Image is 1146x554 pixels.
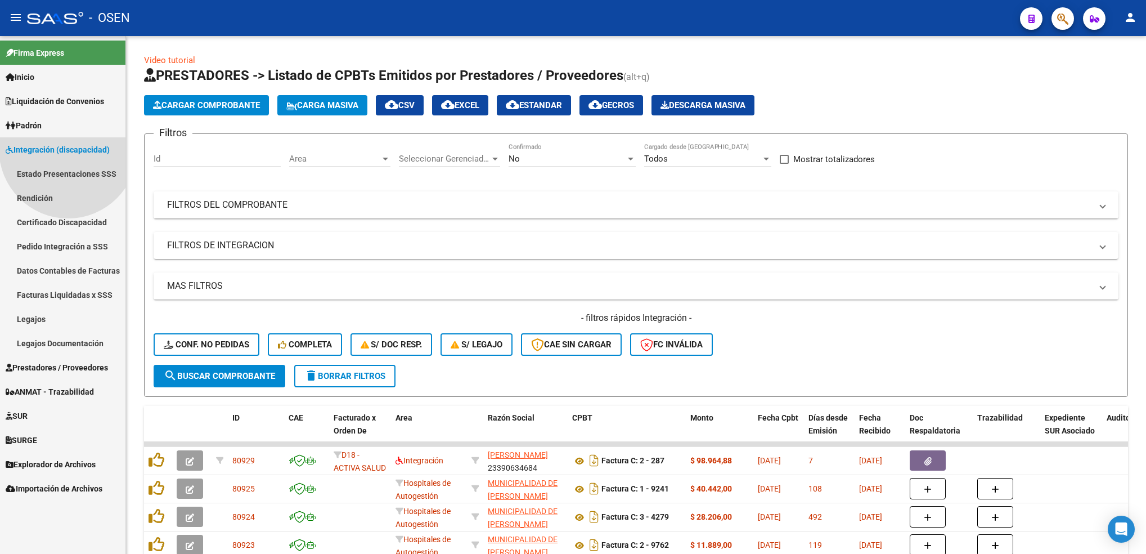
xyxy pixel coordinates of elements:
[154,125,192,141] h3: Filtros
[497,95,571,115] button: Estandar
[488,505,563,529] div: 30999001552
[509,154,520,164] span: No
[144,68,623,83] span: PRESTADORES -> Listado de CPBTs Emitidos por Prestadores / Proveedores
[304,369,318,382] mat-icon: delete
[154,365,285,387] button: Buscar Comprobante
[441,98,455,111] mat-icon: cloud_download
[506,100,562,110] span: Estandar
[793,153,875,166] span: Mostrar totalizadores
[601,457,664,466] strong: Factura C: 2 - 287
[690,484,732,493] strong: $ 40.442,00
[6,47,64,59] span: Firma Express
[6,361,108,374] span: Prestadores / Proveedores
[1123,11,1137,24] mat-icon: person
[1045,413,1095,435] span: Expediente SUR Asociado
[154,312,1118,324] h4: - filtros rápidos Integración -
[623,72,650,82] span: (alt+q)
[601,541,669,550] strong: Factura C: 2 - 9762
[232,484,255,493] span: 80925
[294,365,396,387] button: Borrar Filtros
[808,456,813,465] span: 7
[651,95,754,115] button: Descarga Masiva
[686,406,753,455] datatable-header-cell: Monto
[1108,516,1135,543] div: Open Intercom Messenger
[396,413,412,422] span: Area
[531,339,612,350] span: CAE SIN CARGAR
[350,333,433,356] button: S/ Doc Resp.
[488,479,558,501] span: MUNICIPALIDAD DE [PERSON_NAME]
[758,456,781,465] span: [DATE]
[376,95,424,115] button: CSV
[587,452,601,470] i: Descargar documento
[144,95,269,115] button: Cargar Comprobante
[758,512,781,521] span: [DATE]
[304,371,385,381] span: Borrar Filtros
[488,449,563,472] div: 23390634684
[334,413,376,435] span: Facturado x Orden De
[167,280,1091,292] mat-panel-title: MAS FILTROS
[144,55,195,65] a: Video tutorial
[361,339,423,350] span: S/ Doc Resp.
[6,95,104,108] span: Liquidación de Convenios
[6,71,34,83] span: Inicio
[690,413,713,422] span: Monto
[808,512,822,521] span: 492
[164,371,275,381] span: Buscar Comprobante
[660,100,745,110] span: Descarga Masiva
[859,540,882,549] span: [DATE]
[601,513,669,522] strong: Factura C: 3 - 4279
[859,512,882,521] span: [DATE]
[690,512,732,521] strong: $ 28.206,00
[289,154,380,164] span: Area
[572,413,592,422] span: CPBT
[277,95,367,115] button: Carga Masiva
[579,95,643,115] button: Gecros
[232,413,240,422] span: ID
[483,406,568,455] datatable-header-cell: Razón Social
[753,406,804,455] datatable-header-cell: Fecha Cpbt
[630,333,713,356] button: FC Inválida
[506,98,519,111] mat-icon: cloud_download
[154,272,1118,300] mat-expansion-panel-header: MAS FILTROS
[6,386,94,398] span: ANMAT - Trazabilidad
[640,339,703,350] span: FC Inválida
[385,98,398,111] mat-icon: cloud_download
[587,536,601,554] i: Descargar documento
[385,100,415,110] span: CSV
[905,406,973,455] datatable-header-cell: Doc Respaldatoria
[808,540,822,549] span: 119
[758,413,798,422] span: Fecha Cpbt
[855,406,905,455] datatable-header-cell: Fecha Recibido
[278,339,332,350] span: Completa
[910,413,960,435] span: Doc Respaldatoria
[488,413,534,422] span: Razón Social
[804,406,855,455] datatable-header-cell: Días desde Emisión
[690,540,732,549] strong: $ 11.889,00
[601,485,669,494] strong: Factura C: 1 - 9241
[6,434,37,446] span: SURGE
[568,406,686,455] datatable-header-cell: CPBT
[859,484,882,493] span: [DATE]
[6,458,96,471] span: Explorador de Archivos
[396,479,451,501] span: Hospitales de Autogestión
[488,507,558,529] span: MUNICIPALIDAD DE [PERSON_NAME]
[808,413,848,435] span: Días desde Emisión
[154,191,1118,218] mat-expansion-panel-header: FILTROS DEL COMPROBANTE
[154,333,259,356] button: Conf. no pedidas
[167,239,1091,252] mat-panel-title: FILTROS DE INTEGRACION
[488,477,563,501] div: 30999001552
[228,406,284,455] datatable-header-cell: ID
[89,6,130,30] span: - OSEN
[289,413,303,422] span: CAE
[587,480,601,498] i: Descargar documento
[284,406,329,455] datatable-header-cell: CAE
[268,333,342,356] button: Completa
[286,100,358,110] span: Carga Masiva
[391,406,467,455] datatable-header-cell: Area
[9,11,23,24] mat-icon: menu
[690,456,732,465] strong: $ 98.964,88
[154,232,1118,259] mat-expansion-panel-header: FILTROS DE INTEGRACION
[859,413,891,435] span: Fecha Recibido
[1040,406,1102,455] datatable-header-cell: Expediente SUR Asociado
[1107,413,1140,422] span: Auditoria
